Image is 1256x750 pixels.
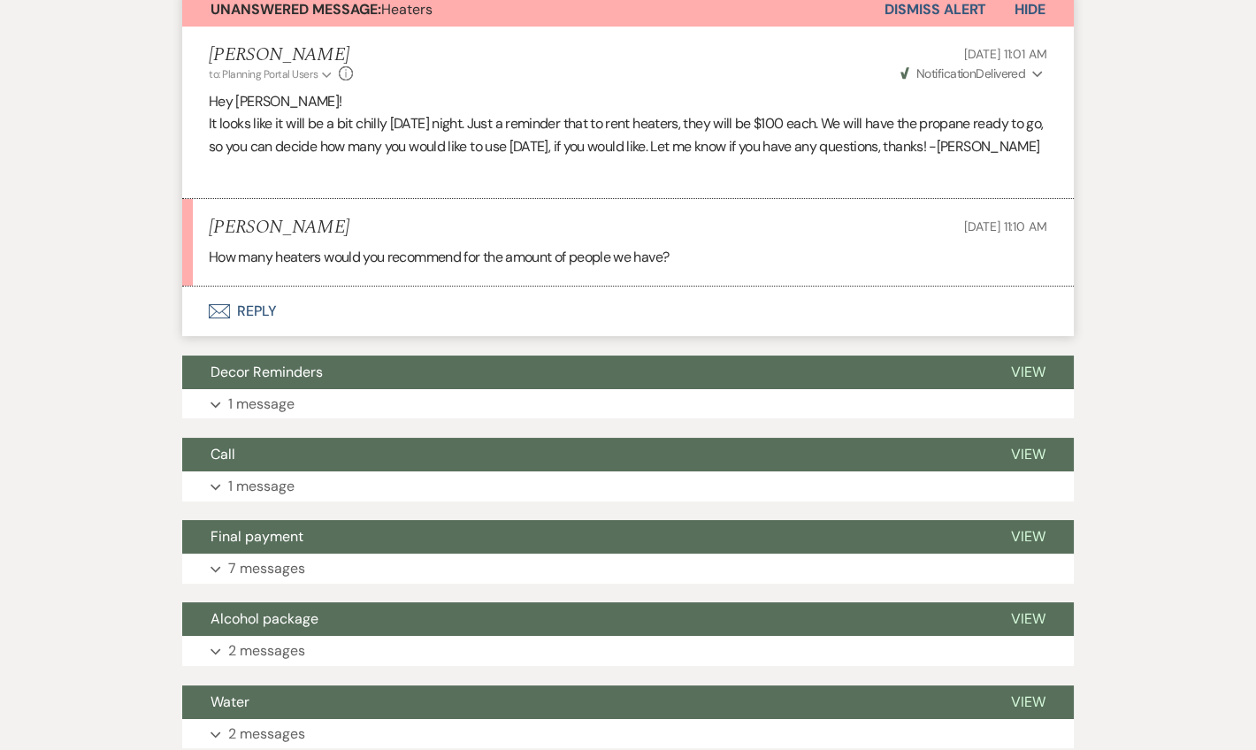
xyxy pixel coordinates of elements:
[209,92,341,111] span: Hey [PERSON_NAME]!
[1011,609,1045,628] span: View
[983,438,1074,471] button: View
[182,389,1074,419] button: 1 message
[228,557,305,580] p: 7 messages
[209,67,318,81] span: to: Planning Portal Users
[209,114,1043,156] span: It looks like it will be a bit chilly [DATE] night. Just a reminder that to rent heaters, they wi...
[209,66,334,82] button: to: Planning Portal Users
[182,685,983,719] button: Water
[983,356,1074,389] button: View
[211,445,235,463] span: Call
[211,527,303,546] span: Final payment
[983,685,1074,719] button: View
[182,520,983,554] button: Final payment
[182,471,1074,501] button: 1 message
[1011,445,1045,463] span: View
[211,363,323,381] span: Decor Reminders
[182,287,1074,336] button: Reply
[916,65,976,81] span: Notification
[900,65,1026,81] span: Delivered
[209,217,349,239] h5: [PERSON_NAME]
[211,693,249,711] span: Water
[983,602,1074,636] button: View
[228,475,295,498] p: 1 message
[209,246,1047,269] p: How many heaters would you recommend for the amount of people we have?
[182,719,1074,749] button: 2 messages
[228,639,305,662] p: 2 messages
[182,602,983,636] button: Alcohol package
[182,438,983,471] button: Call
[1011,363,1045,381] span: View
[1011,527,1045,546] span: View
[228,723,305,746] p: 2 messages
[964,46,1047,62] span: [DATE] 11:01 AM
[182,554,1074,584] button: 7 messages
[209,44,353,66] h5: [PERSON_NAME]
[898,65,1047,83] button: NotificationDelivered
[1011,693,1045,711] span: View
[211,609,318,628] span: Alcohol package
[182,636,1074,666] button: 2 messages
[228,393,295,416] p: 1 message
[182,356,983,389] button: Decor Reminders
[983,520,1074,554] button: View
[964,218,1047,234] span: [DATE] 11:10 AM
